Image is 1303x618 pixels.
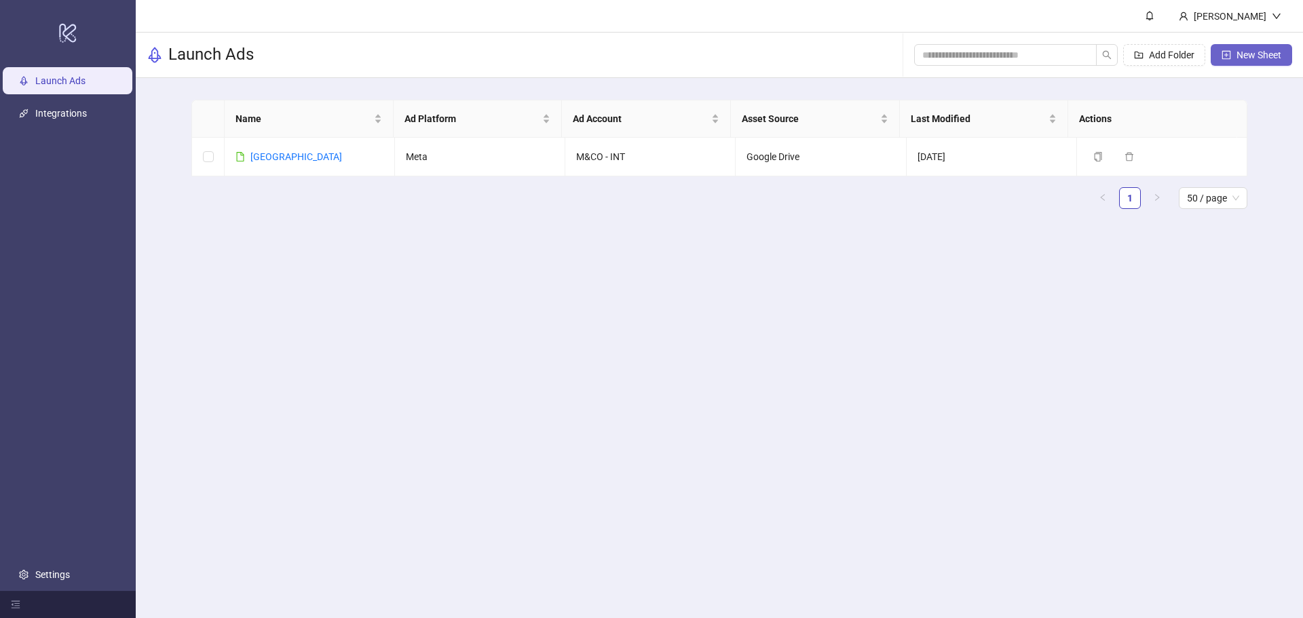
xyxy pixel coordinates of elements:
th: Ad Account [562,100,731,138]
h3: Launch Ads [168,44,254,66]
th: Ad Platform [394,100,563,138]
span: Name [235,111,371,126]
button: right [1146,187,1168,209]
span: bell [1145,11,1154,20]
th: Actions [1068,100,1237,138]
td: Meta [395,138,565,176]
span: left [1099,193,1107,201]
div: [PERSON_NAME] [1188,9,1272,24]
span: down [1272,12,1281,21]
button: New Sheet [1211,44,1292,66]
span: right [1153,193,1161,201]
a: Settings [35,569,70,580]
th: Last Modified [900,100,1069,138]
th: Name [225,100,394,138]
span: search [1102,50,1112,60]
li: Next Page [1146,187,1168,209]
span: Ad Platform [404,111,540,126]
td: Google Drive [736,138,906,176]
li: Previous Page [1092,187,1114,209]
span: New Sheet [1236,50,1281,60]
span: user [1179,12,1188,21]
span: 50 / page [1187,188,1239,208]
td: [DATE] [907,138,1077,176]
span: folder-add [1134,50,1144,60]
button: left [1092,187,1114,209]
li: 1 [1119,187,1141,209]
a: Integrations [35,108,87,119]
span: Add Folder [1149,50,1194,60]
span: Asset Source [742,111,877,126]
a: 1 [1120,188,1140,208]
button: Add Folder [1123,44,1205,66]
span: file [235,152,245,161]
span: Ad Account [573,111,709,126]
a: Launch Ads [35,75,86,86]
span: menu-fold [11,600,20,609]
span: rocket [147,47,163,63]
span: delete [1125,152,1134,161]
span: Last Modified [911,111,1046,126]
th: Asset Source [731,100,900,138]
td: M&CO - INT [565,138,736,176]
span: copy [1093,152,1103,161]
a: [GEOGRAPHIC_DATA] [250,151,342,162]
div: Page Size [1179,187,1247,209]
span: plus-square [1222,50,1231,60]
